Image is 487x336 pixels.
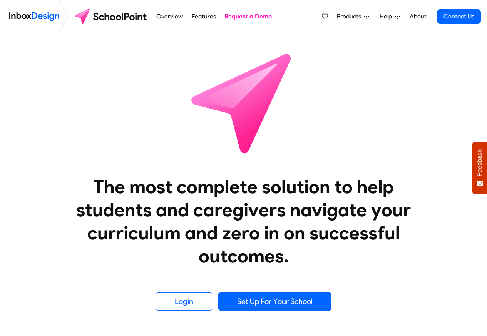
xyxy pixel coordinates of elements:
[337,12,364,21] span: Products
[174,33,313,172] img: icon_schoolpoint.svg
[223,9,274,24] a: Request a Demo
[61,175,427,267] heading: The most complete solution to help students and caregivers navigate your curriculum and zero in o...
[377,9,403,24] a: Help
[437,9,481,24] a: Contact Us
[71,7,152,26] img: schoolpoint logo
[154,9,185,24] a: Overview
[334,9,372,24] a: Products
[407,9,428,24] a: About
[218,292,331,311] a: Set Up For Your School
[476,149,483,176] span: Feedback
[380,12,395,21] span: Help
[472,142,487,194] button: Feedback - Show survey
[156,292,212,311] a: Login
[189,9,218,24] a: Features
